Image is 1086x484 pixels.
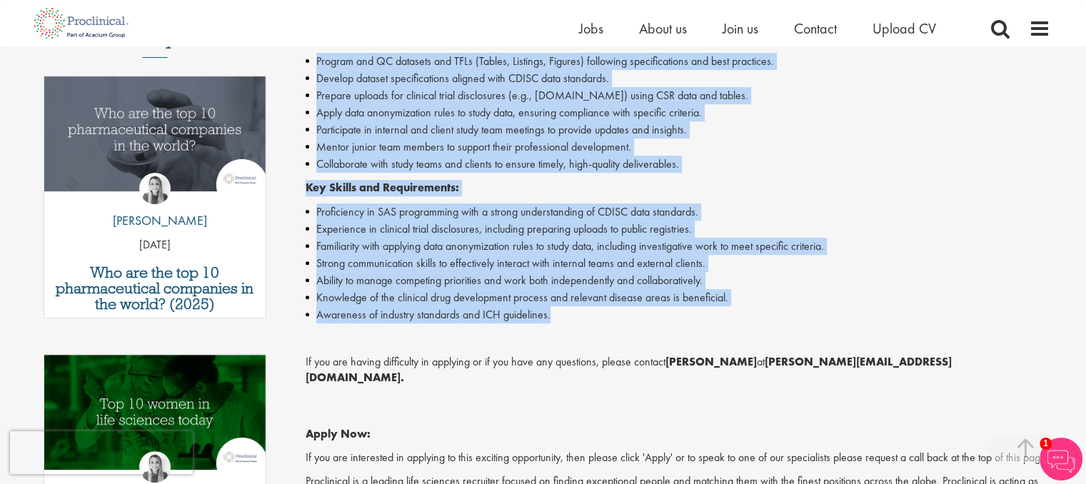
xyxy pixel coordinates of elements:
li: Ability to manage competing priorities and work both independently and collaboratively. [306,272,1050,289]
p: [DATE] [44,237,266,253]
strong: [PERSON_NAME] [665,354,757,369]
strong: Key Skills and Requirements: [306,180,459,195]
img: Chatbot [1040,438,1082,480]
a: Jobs [579,19,603,38]
a: Link to a post [44,76,266,203]
p: If you are interested in applying to this exciting opportunity, then please click 'Apply' or to s... [306,450,1050,466]
li: Proficiency in SAS programming with a strong understanding of CDISC data standards. [306,203,1050,221]
li: Develop dataset specifications aligned with CDISC data standards. [306,70,1050,87]
p: If you are having difficulty in applying or if you have any questions, please contact at [306,354,1050,387]
a: Join us [723,19,758,38]
a: Link to a post [44,355,266,481]
li: Program and QC datasets and TFLs (Tables, Listings, Figures) following specifications and best pr... [306,53,1050,70]
a: Who are the top 10 pharmaceutical companies in the world? (2025) [51,265,259,312]
li: Collaborate with study teams and clients to ensure timely, high-quality deliverables. [306,156,1050,173]
span: 1 [1040,438,1052,450]
li: Awareness of industry standards and ICH guidelines. [306,306,1050,323]
li: Apply data anonymization rules to study data, ensuring compliance with specific criteria. [306,104,1050,121]
li: Prepare uploads for clinical trial disclosures (e.g., [DOMAIN_NAME]) using CSR data and tables. [306,87,1050,104]
a: Upload CV [873,19,936,38]
li: Mentor junior team members to support their professional development. [306,138,1050,156]
iframe: reCAPTCHA [10,431,193,474]
a: Hannah Burke [PERSON_NAME] [102,173,207,237]
li: Strong communication skills to effectively interact with internal teams and external clients. [306,255,1050,272]
li: Experience in clinical trial disclosures, including preparing uploads to public registries. [306,221,1050,238]
p: [PERSON_NAME] [102,211,207,230]
a: About us [639,19,687,38]
strong: [PERSON_NAME][EMAIL_ADDRESS][DOMAIN_NAME]. [306,354,952,385]
a: Contact [794,19,837,38]
li: Familiarity with applying data anonymization rules to study data, including investigative work to... [306,238,1050,255]
li: Knowledge of the clinical drug development process and relevant disease areas is beneficial. [306,289,1050,306]
li: Participate in internal and client study team meetings to provide updates and insights. [306,121,1050,138]
img: Hannah Burke [139,173,171,204]
img: Top 10 women in life sciences today [44,355,266,470]
img: Top 10 pharmaceutical companies in the world 2025 [44,76,266,191]
strong: Apply Now: [306,426,371,441]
